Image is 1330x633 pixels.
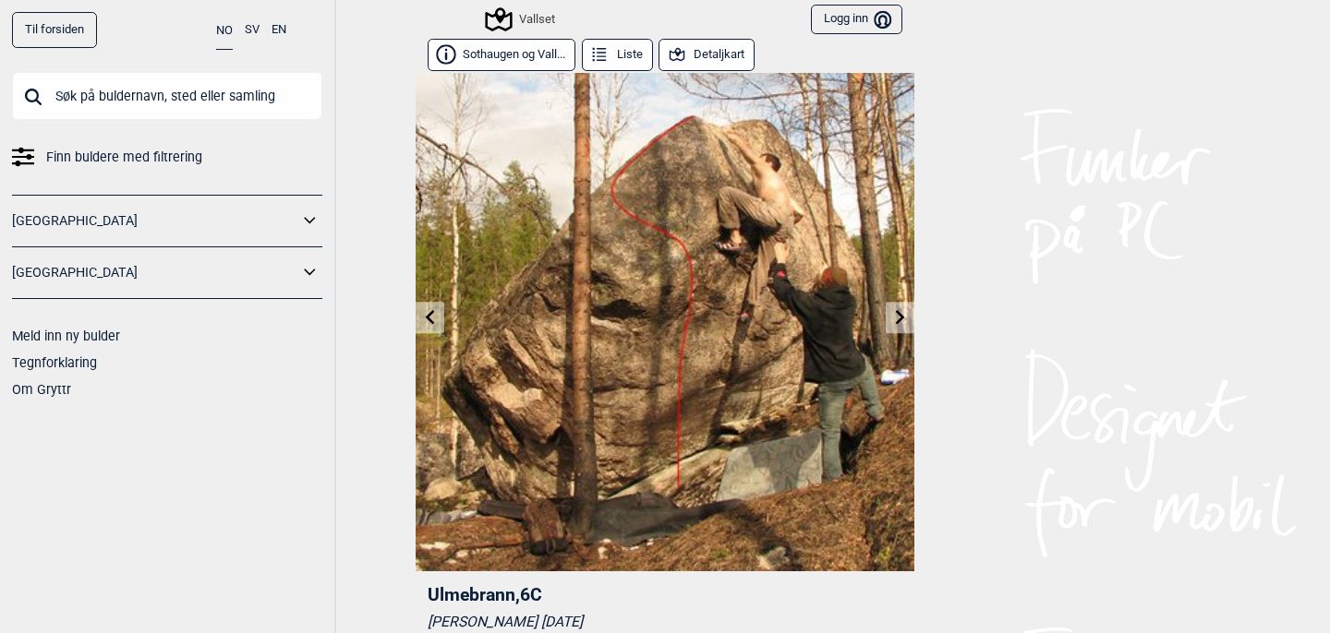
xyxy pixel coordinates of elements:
[12,12,97,48] a: Til forsiden
[12,355,97,370] a: Tegnforklaring
[12,382,71,397] a: Om Gryttr
[811,5,902,35] button: Logg inn
[12,259,298,286] a: [GEOGRAPHIC_DATA]
[659,39,755,71] button: Detaljkart
[12,144,322,171] a: Finn buldere med filtrering
[488,8,555,30] div: Vallset
[428,584,542,605] span: Ulmebrann , 6C
[46,144,202,171] span: Finn buldere med filtrering
[272,12,286,48] button: EN
[416,73,914,571] img: Ulmebrann
[12,328,120,343] a: Meld inn ny bulder
[12,72,322,120] input: Søk på buldernavn, sted eller samling
[428,613,902,631] div: [PERSON_NAME] [DATE]
[216,12,233,50] button: NO
[12,208,298,234] a: [GEOGRAPHIC_DATA]
[582,39,653,71] button: Liste
[245,12,260,48] button: SV
[428,39,575,71] button: Sothaugen og Vall...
